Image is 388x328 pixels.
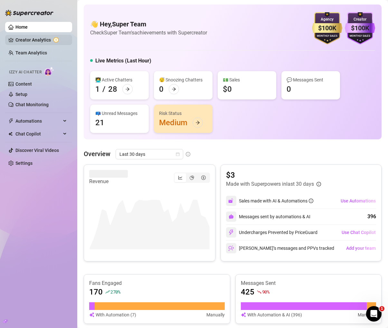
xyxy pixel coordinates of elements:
button: Use Automations [340,196,376,206]
article: 170 [89,287,103,297]
span: fall [257,290,261,294]
div: Monthly Sales [345,34,375,38]
div: Creator [345,16,375,23]
img: AI Chatter [44,67,54,76]
div: 📪 Unread Messages [95,110,144,117]
img: logo-BBDzfeDw.svg [5,10,53,16]
img: svg%3e [241,311,246,318]
span: Use Chat Copilot [342,230,376,235]
article: 425 [241,287,254,297]
div: Risk Status [159,110,207,117]
h5: Live Metrics (Last Hour) [95,57,151,65]
div: Monthly Sales [312,34,342,38]
div: 💬 Messages Sent [287,76,335,83]
img: svg%3e [228,198,234,204]
article: Made with Superpowers in last 30 days [226,180,314,188]
img: svg%3e [89,311,94,318]
span: Last 30 days [119,149,179,159]
article: Revenue [89,178,128,185]
div: [PERSON_NAME]’s messages and PPVs tracked [226,243,334,253]
div: 21 [95,117,104,128]
span: Automations [15,116,61,126]
div: 396 [367,213,376,220]
span: build [3,319,8,323]
div: segmented control [174,173,210,183]
a: Setup [15,92,27,97]
article: With Automation (7) [96,311,136,318]
div: 28 [108,84,117,94]
span: info-circle [186,152,190,156]
span: 90 % [262,289,270,295]
div: $100K [312,23,342,33]
a: Home [15,24,28,30]
img: svg%3e [228,245,234,251]
div: Agency [312,16,342,23]
a: Settings [15,161,33,166]
span: Izzy AI Chatter [9,69,42,75]
div: 1 [95,84,100,94]
span: calendar [176,152,180,156]
span: Add your team [346,246,376,251]
img: svg%3e [228,230,234,235]
img: svg%3e [229,214,234,219]
h4: 👋 Hey, Super Team [90,20,207,29]
iframe: Intercom live chat [366,306,382,322]
a: Discover Viral Videos [15,148,59,153]
img: purple-badge-B9DA21FR.svg [345,12,375,44]
span: 1 [379,306,384,311]
span: Use Automations [341,198,376,203]
div: $100K [345,23,375,33]
span: 270 % [110,289,120,295]
span: Chat Copilot [15,129,61,139]
img: Chat Copilot [8,132,13,136]
article: Messages Sent [241,280,376,287]
article: Check Super Team's achievements with Supercreator [90,29,207,37]
span: rise [105,290,110,294]
button: Add your team [346,243,376,253]
div: Sales made with AI & Automations [239,197,313,204]
span: line-chart [178,175,183,180]
span: pie-chart [190,175,194,180]
div: Messages sent by automations & AI [226,211,310,222]
article: Manually [206,311,225,318]
article: Manually [358,311,376,318]
div: Undercharges Prevented by PriceGuard [226,227,317,238]
span: thunderbolt [8,118,14,124]
span: arrow-right [172,87,176,91]
div: 0 [287,84,291,94]
span: info-circle [317,182,321,186]
article: Fans Engaged [89,280,225,287]
div: 😴 Snoozing Chatters [159,76,207,83]
div: $0 [223,84,232,94]
article: Overview [84,149,110,159]
div: 💵 Sales [223,76,271,83]
span: dollar-circle [201,175,206,180]
a: Team Analytics [15,50,47,55]
a: Content [15,81,32,87]
button: Use Chat Copilot [341,227,376,238]
span: arrow-right [195,120,200,125]
span: info-circle [309,199,313,203]
article: With Automation & AI (396) [247,311,302,318]
img: gold-badge-CigiZidd.svg [312,12,342,44]
div: 0 [159,84,164,94]
div: 👩‍💻 Active Chatters [95,76,144,83]
span: arrow-right [125,87,130,91]
article: $3 [226,170,321,180]
a: Creator Analytics exclamation-circle [15,35,67,45]
a: Chat Monitoring [15,102,49,107]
